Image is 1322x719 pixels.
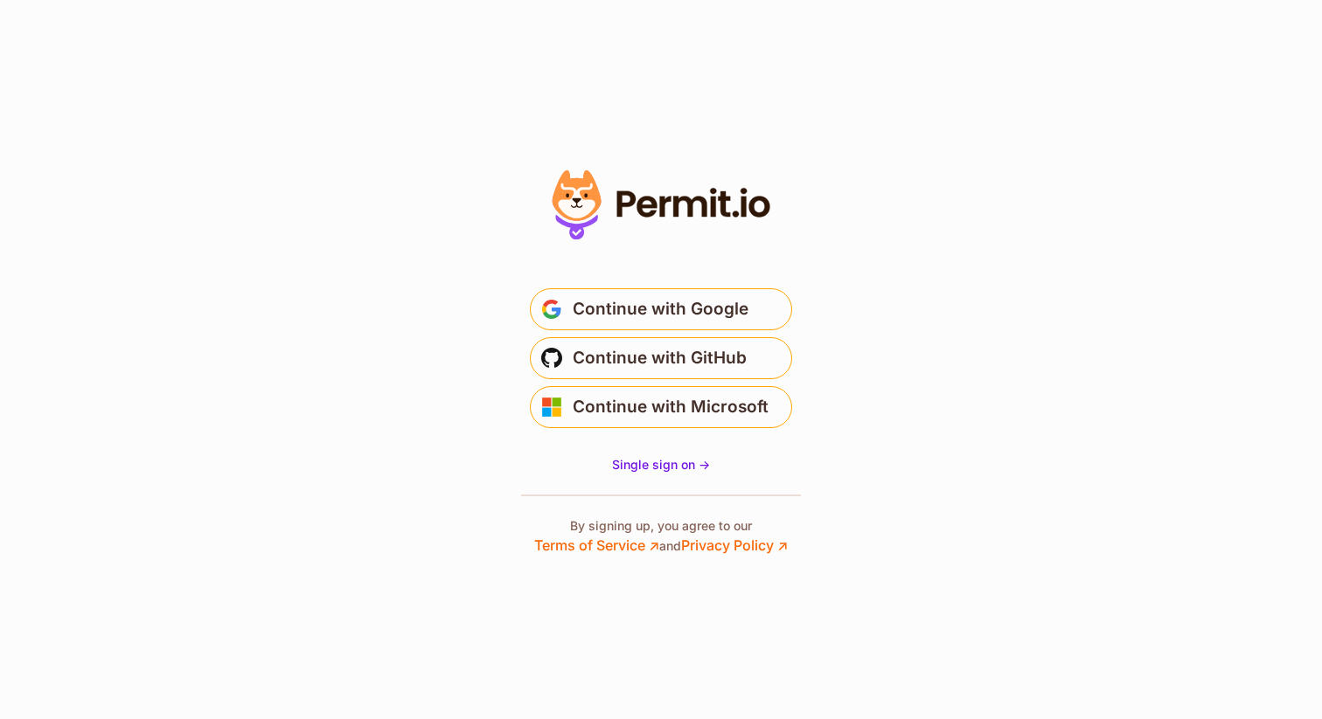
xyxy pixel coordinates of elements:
[573,295,748,323] span: Continue with Google
[612,456,710,474] a: Single sign on ->
[534,536,659,554] a: Terms of Service ↗
[573,393,769,421] span: Continue with Microsoft
[530,386,792,428] button: Continue with Microsoft
[612,457,710,472] span: Single sign on ->
[534,517,788,556] p: By signing up, you agree to our and
[530,288,792,330] button: Continue with Google
[681,536,788,554] a: Privacy Policy ↗
[530,337,792,379] button: Continue with GitHub
[573,344,747,372] span: Continue with GitHub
